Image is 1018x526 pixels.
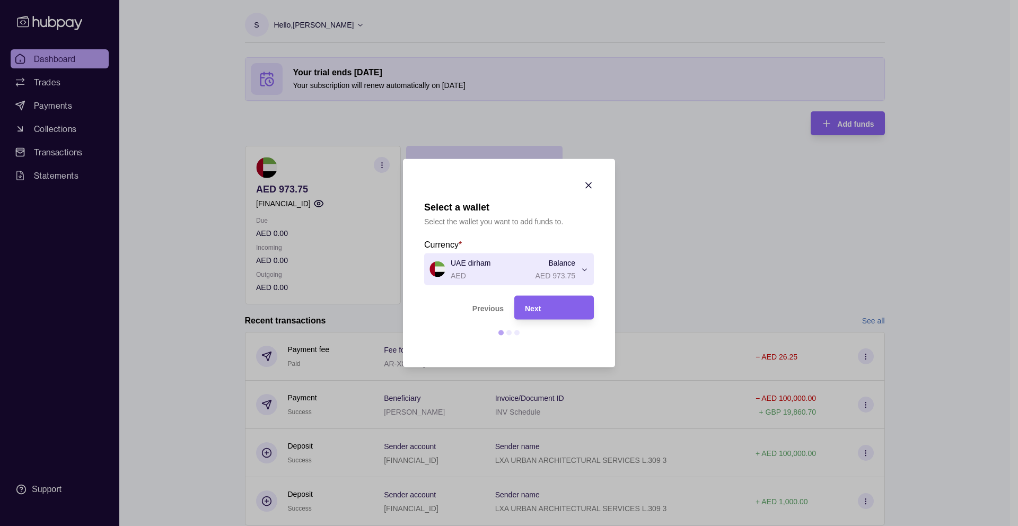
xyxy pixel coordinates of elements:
[424,201,563,213] h1: Select a wallet
[525,304,541,312] span: Next
[514,296,594,320] button: Next
[472,304,504,312] span: Previous
[424,296,504,320] button: Previous
[424,238,462,251] label: Currency
[424,240,459,249] p: Currency
[424,216,563,227] p: Select the wallet you want to add funds to.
